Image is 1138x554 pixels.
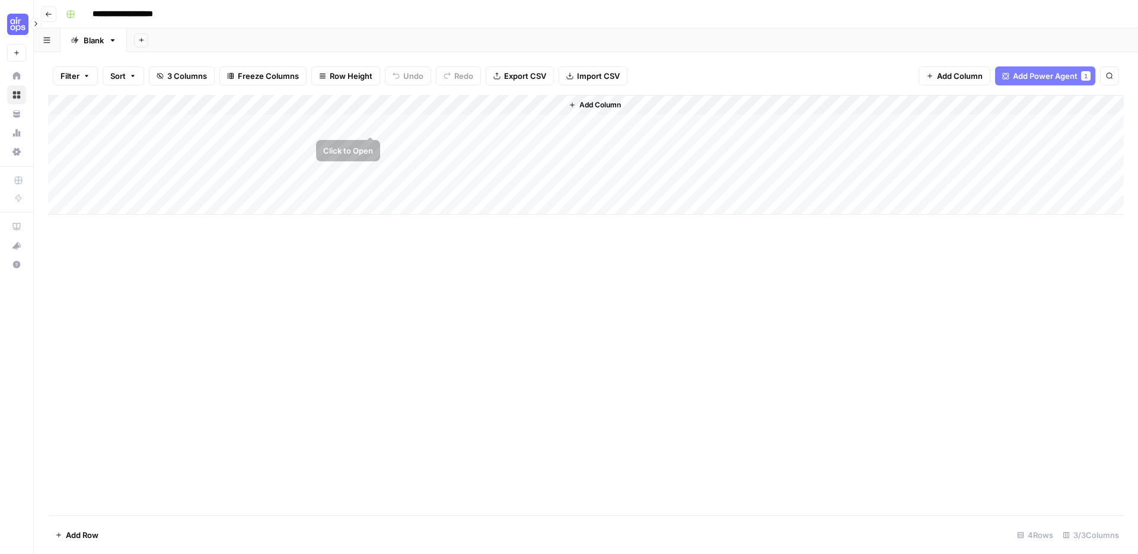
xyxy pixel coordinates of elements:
a: AirOps Academy [7,217,26,236]
span: Freeze Columns [238,70,299,82]
button: Add Column [919,66,990,85]
button: Redo [436,66,481,85]
div: 1 [1081,71,1091,81]
button: Freeze Columns [219,66,307,85]
span: Redo [454,70,473,82]
button: Add Column [564,97,626,113]
a: Settings [7,142,26,161]
button: 3 Columns [149,66,215,85]
span: Export CSV [504,70,546,82]
button: Help + Support [7,255,26,274]
button: Add Row [48,526,106,545]
span: Row Height [330,70,372,82]
img: Cohort 4 Logo [7,14,28,35]
span: 3 Columns [167,70,207,82]
span: Undo [403,70,423,82]
span: Sort [110,70,126,82]
button: Filter [53,66,98,85]
a: Browse [7,85,26,104]
button: Import CSV [559,66,627,85]
span: 1 [1084,71,1088,81]
div: 4 Rows [1012,526,1058,545]
button: Workspace: Cohort 4 [7,9,26,39]
button: Export CSV [486,66,554,85]
span: Import CSV [577,70,620,82]
a: Blank [60,28,127,52]
span: Add Column [937,70,983,82]
div: 3/3 Columns [1058,526,1124,545]
span: Filter [60,70,79,82]
a: Home [7,66,26,85]
button: Add Power Agent1 [995,66,1095,85]
button: Sort [103,66,144,85]
button: What's new? [7,236,26,255]
span: Add Column [579,100,621,110]
span: Add Power Agent [1013,70,1078,82]
div: What's new? [8,237,25,254]
div: Blank [84,34,104,46]
button: Row Height [311,66,380,85]
span: Add Row [66,529,98,541]
button: Undo [385,66,431,85]
a: Usage [7,123,26,142]
a: Your Data [7,104,26,123]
